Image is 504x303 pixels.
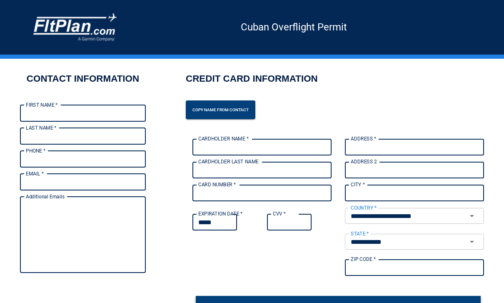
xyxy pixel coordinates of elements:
label: Additional Emails [26,193,65,200]
label: CARD NUMBER * [198,181,236,188]
label: ZIP CODE * [351,255,376,263]
button: Copy name from contact [186,100,255,119]
button: Open [462,210,481,222]
label: CITY * [351,181,365,188]
label: CARDHOLDER LAST NAME [198,158,259,165]
label: EXPIRATION DATE * [198,210,243,217]
label: PHONE * [26,147,45,154]
label: CARDHOLDER NAME * [198,135,249,142]
label: LAST NAME * [26,124,57,131]
h2: CONTACT INFORMATION [27,72,139,85]
label: FIRST NAME * [26,101,58,108]
button: Open [462,236,481,248]
img: COMPANY LOGO [33,13,117,41]
label: ADDRESS * [351,135,377,142]
label: STATE * [351,230,369,237]
p: Up to X email addresses separated by a comma [26,274,140,283]
label: EMAIL * [26,170,44,177]
h2: CREDIT CARD INFORMATION [186,72,318,92]
label: CVV * [273,210,286,217]
label: ADDRESS 2 [351,158,377,165]
label: COUNTRY * [351,204,377,211]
